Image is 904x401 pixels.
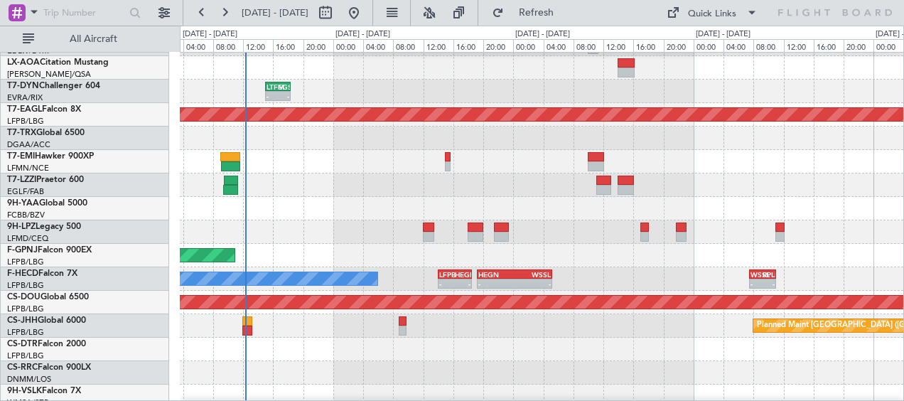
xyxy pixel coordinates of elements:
a: LFPB/LBG [7,257,44,267]
span: T7-TRX [7,129,36,137]
span: All Aircraft [37,34,150,44]
a: LFPB/LBG [7,116,44,127]
a: T7-LZZIPraetor 600 [7,176,84,184]
span: CS-DTR [7,340,38,348]
a: LFPB/LBG [7,304,44,314]
div: 12:00 [603,39,633,52]
div: - [478,279,515,288]
span: T7-EAGL [7,105,42,114]
span: F-GPNJ [7,246,38,255]
div: 00:00 [873,39,903,52]
a: DNMM/LOS [7,374,51,385]
a: EGLF/FAB [7,186,44,197]
span: [DATE] - [DATE] [242,6,308,19]
div: LTFM [267,82,278,91]
span: T7-DYN [7,82,39,90]
a: LX-AOACitation Mustang [7,58,109,67]
div: 04:00 [183,39,213,52]
a: DGAA/ACC [7,139,50,150]
a: LFMD/CEQ [7,233,48,244]
div: - [278,92,289,100]
div: Quick Links [688,7,736,21]
div: 04:00 [723,39,753,52]
div: WSSL [515,270,551,279]
div: - [750,279,763,288]
span: CS-DOU [7,293,41,301]
a: CS-RRCFalcon 900LX [7,363,91,372]
a: T7-EAGLFalcon 8X [7,105,81,114]
div: 12:00 [243,39,273,52]
span: F-HECD [7,269,38,278]
div: HEGN [455,270,470,279]
div: EGSS [278,82,289,91]
div: 08:00 [574,39,603,52]
div: 04:00 [363,39,393,52]
div: - [267,92,278,100]
div: 08:00 [393,39,423,52]
a: FCBB/BZV [7,210,45,220]
span: LX-AOA [7,58,40,67]
span: 9H-LPZ [7,223,36,231]
span: T7-EMI [7,152,35,161]
a: EVRA/RIX [7,92,43,103]
a: T7-DYNChallenger 604 [7,82,100,90]
div: HEGN [478,270,515,279]
a: T7-TRXGlobal 6500 [7,129,85,137]
a: 9H-VSLKFalcon 7X [7,387,81,395]
span: 9H-YAA [7,199,39,208]
div: 20:00 [844,39,873,52]
a: LFPB/LBG [7,351,44,361]
div: 20:00 [664,39,694,52]
div: [DATE] - [DATE] [696,28,750,41]
div: WSSL [750,270,763,279]
div: 20:00 [303,39,333,52]
a: LFPB/LBG [7,327,44,338]
a: T7-EMIHawker 900XP [7,152,94,161]
div: LFPB [439,270,455,279]
div: 16:00 [453,39,483,52]
div: [DATE] - [DATE] [515,28,570,41]
div: 08:00 [753,39,783,52]
div: [DATE] - [DATE] [183,28,237,41]
div: - [515,279,551,288]
div: 16:00 [633,39,663,52]
button: Quick Links [660,1,765,24]
div: 04:00 [544,39,574,52]
a: LFPB/LBG [7,280,44,291]
a: F-HECDFalcon 7X [7,269,77,278]
div: - [763,279,775,288]
button: All Aircraft [16,28,154,50]
div: 00:00 [513,39,543,52]
a: LFMN/NCE [7,163,49,173]
div: 16:00 [814,39,844,52]
a: 9H-YAAGlobal 5000 [7,199,87,208]
div: RPLL [763,270,775,279]
a: [PERSON_NAME]/QSA [7,69,91,80]
div: - [455,279,470,288]
a: CS-DOUGlobal 6500 [7,293,89,301]
a: CS-DTRFalcon 2000 [7,340,86,348]
input: Trip Number [43,2,125,23]
a: 9H-LPZLegacy 500 [7,223,81,231]
div: 12:00 [784,39,814,52]
span: Refresh [507,8,566,18]
div: - [439,279,455,288]
div: 08:00 [213,39,243,52]
div: 00:00 [694,39,723,52]
div: 16:00 [273,39,303,52]
div: [DATE] - [DATE] [335,28,390,41]
div: 00:00 [333,39,363,52]
a: CS-JHHGlobal 6000 [7,316,86,325]
span: CS-RRC [7,363,38,372]
button: Refresh [485,1,571,24]
div: 20:00 [483,39,513,52]
div: 12:00 [424,39,453,52]
a: F-GPNJFalcon 900EX [7,246,92,255]
span: 9H-VSLK [7,387,42,395]
span: T7-LZZI [7,176,36,184]
span: CS-JHH [7,316,38,325]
